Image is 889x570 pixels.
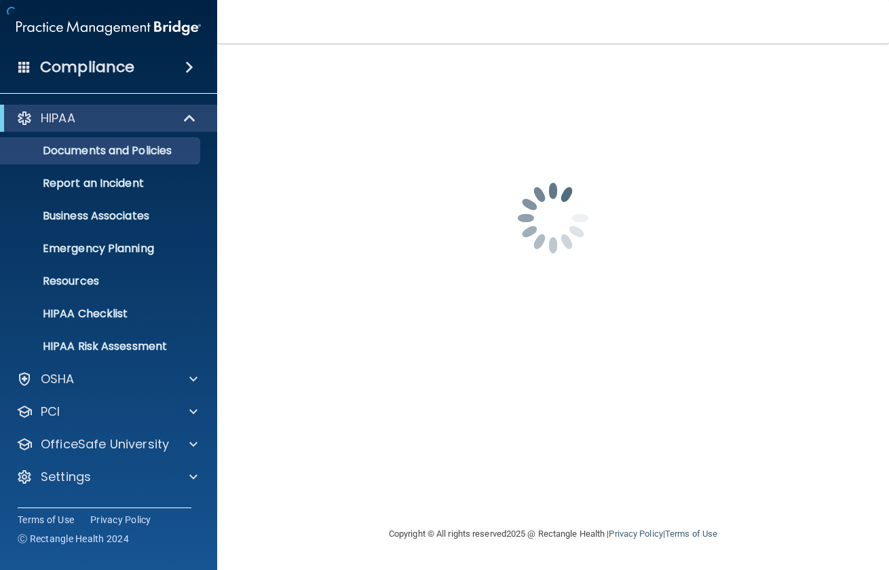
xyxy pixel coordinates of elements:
[9,340,194,353] p: HIPAA Risk Assessment
[41,436,169,452] p: OfficeSafe University
[9,307,194,321] p: HIPAA Checklist
[90,513,151,527] a: Privacy Policy
[41,371,75,387] p: OSHA
[9,242,194,255] p: Emergency Planning
[16,469,197,485] a: Settings
[9,274,194,288] p: Resources
[18,513,74,527] a: Terms of Use
[654,474,873,528] iframe: Drift Widget Chat Controller
[40,58,134,77] h4: Compliance
[609,529,662,539] a: Privacy Policy
[16,371,197,387] a: OSHA
[485,150,621,286] img: spinner.e123f6fc.gif
[9,177,194,190] p: Report an Incident
[665,529,717,539] a: Terms of Use
[16,436,197,452] a: OfficeSafe University
[41,110,75,126] p: HIPAA
[9,144,194,158] p: Documents and Policies
[16,404,197,420] a: PCI
[18,532,129,546] span: Ⓒ Rectangle Health 2024
[41,469,91,485] p: Settings
[16,14,201,41] img: PMB logo
[41,404,60,420] p: PCI
[9,209,194,223] p: Business Associates
[305,512,801,556] div: Copyright © All rights reserved 2025 @ Rectangle Health | |
[16,110,197,126] a: HIPAA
